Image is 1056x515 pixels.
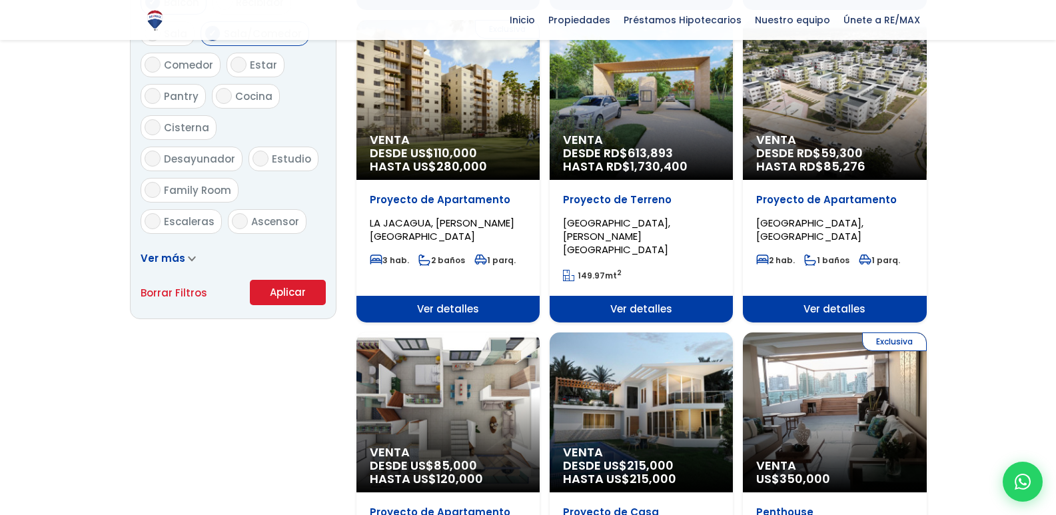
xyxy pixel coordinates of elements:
a: Borrar Filtros [141,284,207,301]
span: Ver más [141,251,185,265]
input: Cisterna [145,119,161,135]
a: Ver más [141,251,196,265]
span: HASTA US$ [563,472,720,486]
span: 350,000 [780,470,830,487]
span: [GEOGRAPHIC_DATA], [PERSON_NAME][GEOGRAPHIC_DATA] [563,216,670,257]
span: Pantry [164,89,199,103]
input: Family Room [145,182,161,198]
span: DESDE RD$ [563,147,720,173]
span: Préstamos Hipotecarios [617,10,748,30]
span: Ver detalles [743,296,926,322]
span: HASTA US$ [370,472,526,486]
span: 2 baños [418,255,465,266]
span: Venta [563,133,720,147]
span: 120,000 [436,470,483,487]
a: Venta DESDE RD$613,893 HASTA RD$1,730,400 Proyecto de Terreno [GEOGRAPHIC_DATA], [PERSON_NAME][GE... [550,20,733,322]
p: Proyecto de Terreno [563,193,720,207]
span: Desayunador [164,152,235,166]
span: Inicio [503,10,542,30]
span: Ver detalles [550,296,733,322]
span: 1 baños [804,255,849,266]
span: Venta [370,446,526,459]
a: Exclusiva Venta DESDE US$110,000 HASTA US$280,000 Proyecto de Apartamento LA JACAGUA, [PERSON_NAM... [356,20,540,322]
span: 1,730,400 [630,158,688,175]
span: HASTA US$ [370,160,526,173]
span: Estudio [272,152,311,166]
span: Comedor [164,58,213,72]
span: Family Room [164,183,231,197]
span: Cisterna [164,121,209,135]
input: Estar [231,57,247,73]
span: HASTA RD$ [756,160,913,173]
span: 215,000 [630,470,676,487]
span: 149.97 [578,270,605,281]
input: Estudio [253,151,268,167]
span: Propiedades [542,10,617,30]
span: Venta [370,133,526,147]
span: 1 parq. [474,255,516,266]
button: Aplicar [250,280,326,305]
span: 110,000 [434,145,477,161]
span: US$ [756,470,830,487]
span: Estar [250,58,277,72]
span: HASTA RD$ [563,160,720,173]
span: 85,276 [823,158,865,175]
span: Escaleras [164,215,215,229]
span: Venta [756,133,913,147]
span: Únete a RE/MAX [837,10,927,30]
p: Proyecto de Apartamento [370,193,526,207]
input: Desayunador [145,151,161,167]
span: DESDE RD$ [756,147,913,173]
span: [GEOGRAPHIC_DATA], [GEOGRAPHIC_DATA] [756,216,863,243]
span: mt [563,270,622,281]
input: Cocina [216,88,232,104]
span: 85,000 [434,457,477,474]
span: DESDE US$ [370,147,526,173]
span: DESDE US$ [563,459,720,486]
span: 1 parq. [859,255,900,266]
span: 2 hab. [756,255,795,266]
sup: 2 [617,268,622,278]
span: Venta [756,459,913,472]
span: Venta [563,446,720,459]
span: Nuestro equipo [748,10,837,30]
img: Logo de REMAX [143,9,167,32]
span: 613,893 [628,145,673,161]
p: Proyecto de Apartamento [756,193,913,207]
span: 280,000 [436,158,487,175]
span: Cocina [235,89,272,103]
span: DESDE US$ [370,459,526,486]
input: Ascensor [232,213,248,229]
span: 59,300 [821,145,863,161]
span: Exclusiva [862,332,927,351]
input: Escaleras [145,213,161,229]
input: Comedor [145,57,161,73]
span: 3 hab. [370,255,409,266]
span: 215,000 [627,457,674,474]
a: Venta DESDE RD$59,300 HASTA RD$85,276 Proyecto de Apartamento [GEOGRAPHIC_DATA], [GEOGRAPHIC_DATA... [743,20,926,322]
span: LA JACAGUA, [PERSON_NAME][GEOGRAPHIC_DATA] [370,216,514,243]
input: Pantry [145,88,161,104]
span: Ascensor [251,215,299,229]
span: Ver detalles [356,296,540,322]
